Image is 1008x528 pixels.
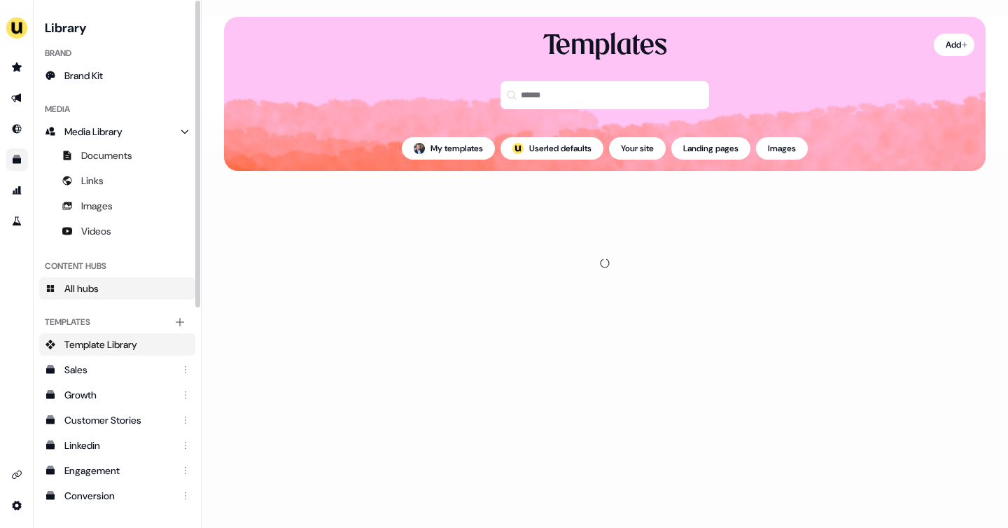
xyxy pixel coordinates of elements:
[402,137,495,160] button: My templates
[609,137,666,160] button: Your site
[39,409,195,431] a: Customer Stories
[39,333,195,356] a: Template Library
[414,143,425,154] img: Yann
[39,64,195,87] a: Brand Kit
[39,98,195,120] div: Media
[6,494,28,517] a: Go to integrations
[6,118,28,140] a: Go to Inbound
[6,56,28,78] a: Go to prospects
[39,144,195,167] a: Documents
[81,199,113,213] span: Images
[39,195,195,217] a: Images
[39,17,195,36] h3: Library
[543,28,667,64] div: Templates
[39,485,195,507] a: Conversion
[6,148,28,171] a: Go to templates
[39,459,195,482] a: Engagement
[39,120,195,143] a: Media Library
[756,137,808,160] button: Images
[64,363,173,377] div: Sales
[64,125,122,139] span: Media Library
[39,42,195,64] div: Brand
[39,311,195,333] div: Templates
[6,464,28,486] a: Go to integrations
[500,137,603,160] button: userled logo;Userled defaults
[6,210,28,232] a: Go to experiments
[64,388,173,402] div: Growth
[81,224,111,238] span: Videos
[39,384,195,406] a: Growth
[81,174,104,188] span: Links
[934,34,974,56] button: Add
[64,413,173,427] div: Customer Stories
[39,277,195,300] a: All hubs
[6,179,28,202] a: Go to attribution
[6,87,28,109] a: Go to outbound experience
[512,143,524,154] div: ;
[81,148,132,162] span: Documents
[512,143,524,154] img: userled logo
[39,169,195,192] a: Links
[64,489,173,503] div: Conversion
[64,338,137,352] span: Template Library
[64,282,99,296] span: All hubs
[39,220,195,242] a: Videos
[64,464,173,478] div: Engagement
[64,438,173,452] div: Linkedin
[39,255,195,277] div: Content Hubs
[39,434,195,457] a: Linkedin
[671,137,750,160] button: Landing pages
[64,69,103,83] span: Brand Kit
[39,359,195,381] a: Sales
